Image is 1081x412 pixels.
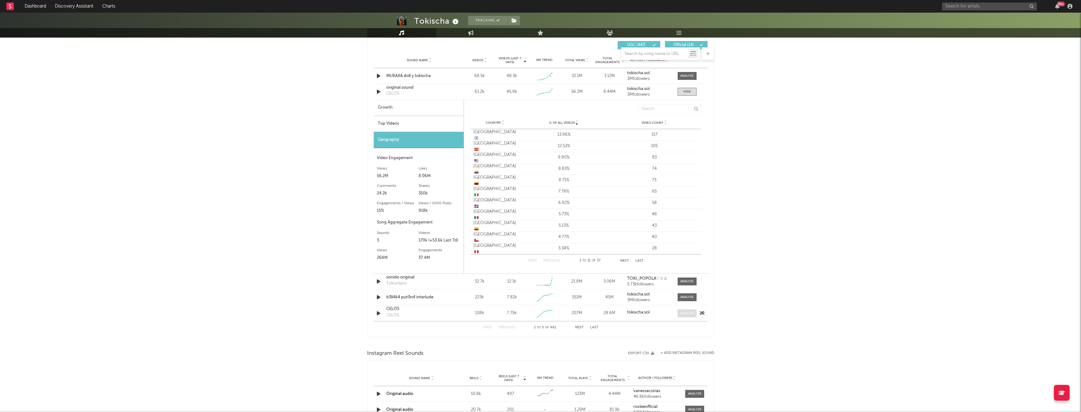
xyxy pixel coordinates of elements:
[465,310,494,316] div: 108k
[530,58,559,63] div: 6M Trend
[377,207,419,215] div: 15%
[592,259,596,262] span: of
[627,292,650,296] strong: tokischa.sol
[627,87,650,91] strong: tokischa.sol
[611,234,698,240] div: 40
[520,166,608,172] div: 8.83%
[633,389,681,393] a: vanessacsirias
[627,277,667,281] strong: TOKI_POPOLA♡︎☆♫︎
[562,89,591,95] div: 56.2M
[543,259,560,263] button: Previous
[473,140,517,153] div: [GEOGRAPHIC_DATA]
[633,395,681,399] div: 46.8k followers
[599,374,627,382] span: Total Engagements
[473,152,517,164] div: [GEOGRAPHIC_DATA]
[419,254,460,262] div: 37.4M
[386,85,452,91] a: original sound
[621,51,688,57] input: Search by song name or URL
[474,227,478,231] span: 🇪🇨
[575,326,584,329] button: Next
[638,104,701,113] input: Search...
[627,71,671,75] a: tokischa.sol
[528,324,562,331] div: 1 5 461
[377,254,419,262] div: 268M
[635,259,644,263] button: Last
[507,278,516,285] div: 12.1k
[386,73,452,79] a: MUXAXA doll y tokischa
[419,200,460,207] div: Views / 1000 Posts
[465,278,494,285] div: 32.7k
[628,351,654,355] button: Export CSV
[627,298,671,302] div: 3M followers
[582,259,586,262] span: to
[633,405,681,409] a: roxleeofficial
[419,237,460,244] div: 170k (+53.6k Last 7d)
[374,116,464,132] div: Top Videos
[386,274,452,281] a: sonido original
[1057,2,1065,6] div: 99 +
[419,229,460,237] div: Videos
[595,294,624,301] div: 45M
[611,166,698,172] div: 74
[611,143,698,149] div: 105
[498,326,515,329] button: Previous
[483,326,492,329] button: First
[520,154,608,161] div: 9.90%
[611,223,698,229] div: 43
[654,351,714,355] div: + Add Instagram Reel Sound
[386,91,399,97] div: CELOS
[419,165,460,172] div: Likes
[611,154,698,161] div: 83
[595,310,624,316] div: 28.6M
[473,231,517,244] div: [GEOGRAPHIC_DATA]
[595,89,624,95] div: 8.44M
[474,182,478,186] span: 🇻🇪
[611,188,698,195] div: 65
[520,223,608,229] div: 5.13%
[465,294,494,301] div: 223k
[627,71,650,75] strong: tokischa.sol
[377,219,460,226] div: Song Aggregate Engagement
[419,182,460,190] div: Shares
[627,93,671,97] div: 3M followers
[386,294,452,301] a: b3ll4k4 put0n4 interlude
[565,58,585,62] span: Total Views
[630,58,664,62] span: Author / Followers
[507,310,517,316] div: 7.75k
[642,121,663,125] span: Video Count
[562,294,591,301] div: 351M
[474,148,478,152] span: 🇪🇸
[507,73,517,79] div: 48.3k
[622,43,651,47] span: UGC ( 447 )
[549,121,575,125] span: % of all Videos
[595,57,620,64] span: Total Engagements
[665,41,708,49] button: Official(14)
[407,58,428,62] span: Sound Name
[495,391,526,397] div: 497
[377,247,419,254] div: Views
[386,306,452,312] a: CELOS
[377,200,419,207] div: Engagements / Views
[377,172,419,180] div: 56.2M
[472,58,483,62] span: Videos
[562,278,591,285] div: 21.8M
[419,247,460,254] div: Engagements
[627,292,671,297] a: tokischa.sol
[590,326,598,329] button: Last
[419,207,460,215] div: 918k
[627,282,671,287] div: 5.73k followers
[618,41,660,49] button: UGC(447)
[611,245,698,252] div: 28
[470,376,478,380] span: Reels
[474,136,478,140] span: 🇦🇷
[495,374,523,382] span: Reels (last 7 days)
[474,193,478,197] span: 🇮🇹
[669,43,698,47] span: Official ( 14 )
[562,73,591,79] div: 32.1M
[419,190,460,197] div: 350k
[1055,4,1060,9] button: 99+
